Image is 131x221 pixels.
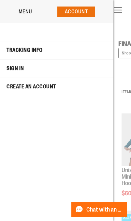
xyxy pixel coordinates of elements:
a: Menu [19,9,32,15]
button: Chat with an Expert [71,202,127,217]
a: Sign In [2,62,112,75]
a: Tracking Info [2,44,112,57]
span: Chat with an Expert [86,207,123,213]
a: Account [65,9,88,15]
a: Create an Account [2,81,112,93]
